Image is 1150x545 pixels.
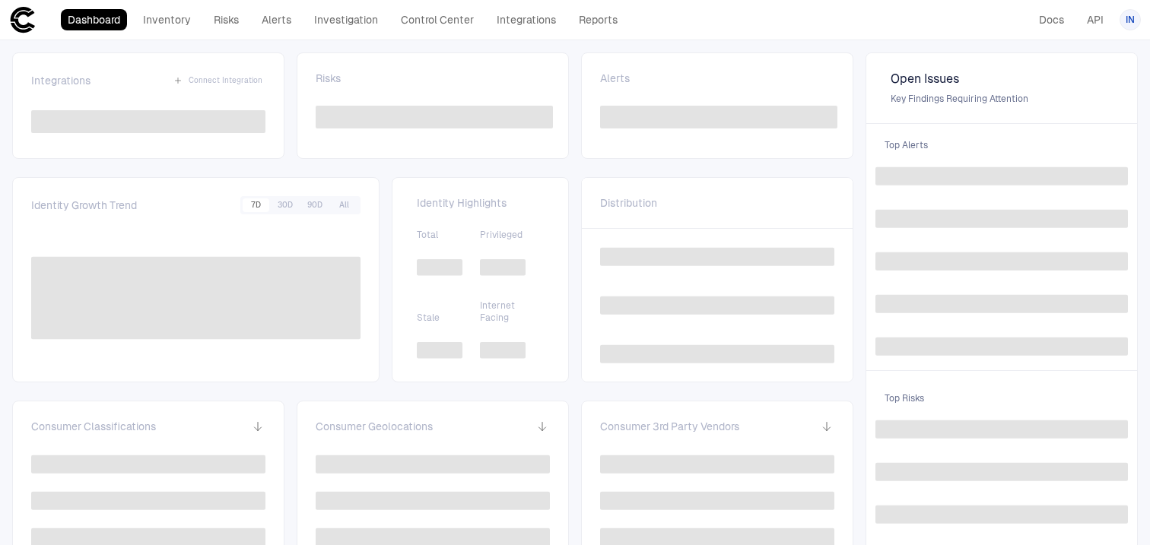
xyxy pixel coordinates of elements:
[1080,9,1110,30] a: API
[307,9,385,30] a: Investigation
[189,75,262,86] span: Connect Integration
[207,9,246,30] a: Risks
[255,9,298,30] a: Alerts
[417,312,481,324] span: Stale
[480,299,544,324] span: Internet Facing
[572,9,624,30] a: Reports
[301,198,329,212] button: 90D
[394,9,481,30] a: Control Center
[31,74,91,87] span: Integrations
[31,198,137,212] span: Identity Growth Trend
[600,71,630,85] span: Alerts
[600,420,739,433] span: Consumer 3rd Party Vendors
[1120,9,1141,30] button: IN
[1126,14,1135,26] span: IN
[331,198,358,212] button: All
[272,198,299,212] button: 30D
[316,420,433,433] span: Consumer Geolocations
[316,71,341,85] span: Risks
[875,130,1128,160] span: Top Alerts
[417,196,544,210] span: Identity Highlights
[875,383,1128,414] span: Top Risks
[891,71,1113,87] span: Open Issues
[490,9,563,30] a: Integrations
[1032,9,1071,30] a: Docs
[61,9,127,30] a: Dashboard
[600,196,657,210] span: Distribution
[417,229,481,241] span: Total
[31,420,156,433] span: Consumer Classifications
[891,93,1113,105] span: Key Findings Requiring Attention
[243,198,269,212] button: 7D
[136,9,198,30] a: Inventory
[170,71,265,90] button: Connect Integration
[480,229,544,241] span: Privileged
